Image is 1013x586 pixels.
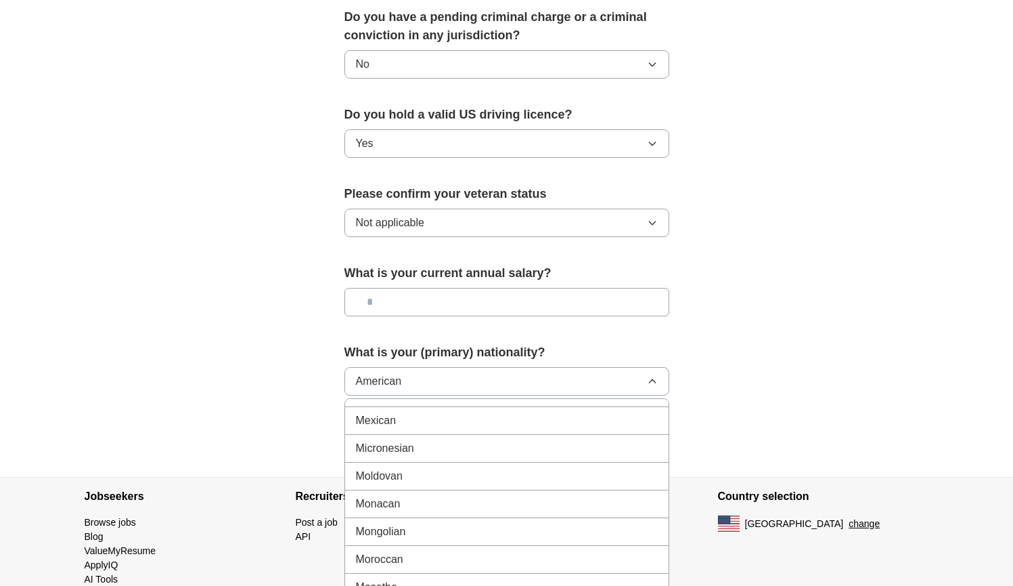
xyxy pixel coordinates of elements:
a: ValueMyResume [85,545,156,556]
a: API [296,531,311,542]
a: AI Tools [85,574,118,585]
button: American [344,367,669,396]
label: What is your (primary) nationality? [344,343,669,362]
span: Moldovan [356,468,403,484]
span: [GEOGRAPHIC_DATA] [745,517,844,531]
label: What is your current annual salary? [344,264,669,282]
button: No [344,50,669,79]
a: Blog [85,531,104,542]
label: Please confirm your veteran status [344,185,669,203]
h4: Country selection [718,478,929,516]
span: American [356,373,402,390]
a: ApplyIQ [85,560,118,570]
span: Micronesian [356,440,414,457]
span: Mexican [356,413,397,429]
span: Not applicable [356,215,424,231]
span: Monacan [356,496,401,512]
label: Do you hold a valid US driving licence? [344,106,669,124]
span: Moroccan [356,551,403,568]
button: change [849,517,880,531]
span: Yes [356,135,374,152]
img: US flag [718,516,740,532]
label: Do you have a pending criminal charge or a criminal conviction in any jurisdiction? [344,8,669,45]
button: Not applicable [344,209,669,237]
span: No [356,56,369,72]
button: Yes [344,129,669,158]
a: Post a job [296,517,338,528]
a: Browse jobs [85,517,136,528]
span: Mongolian [356,524,406,540]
